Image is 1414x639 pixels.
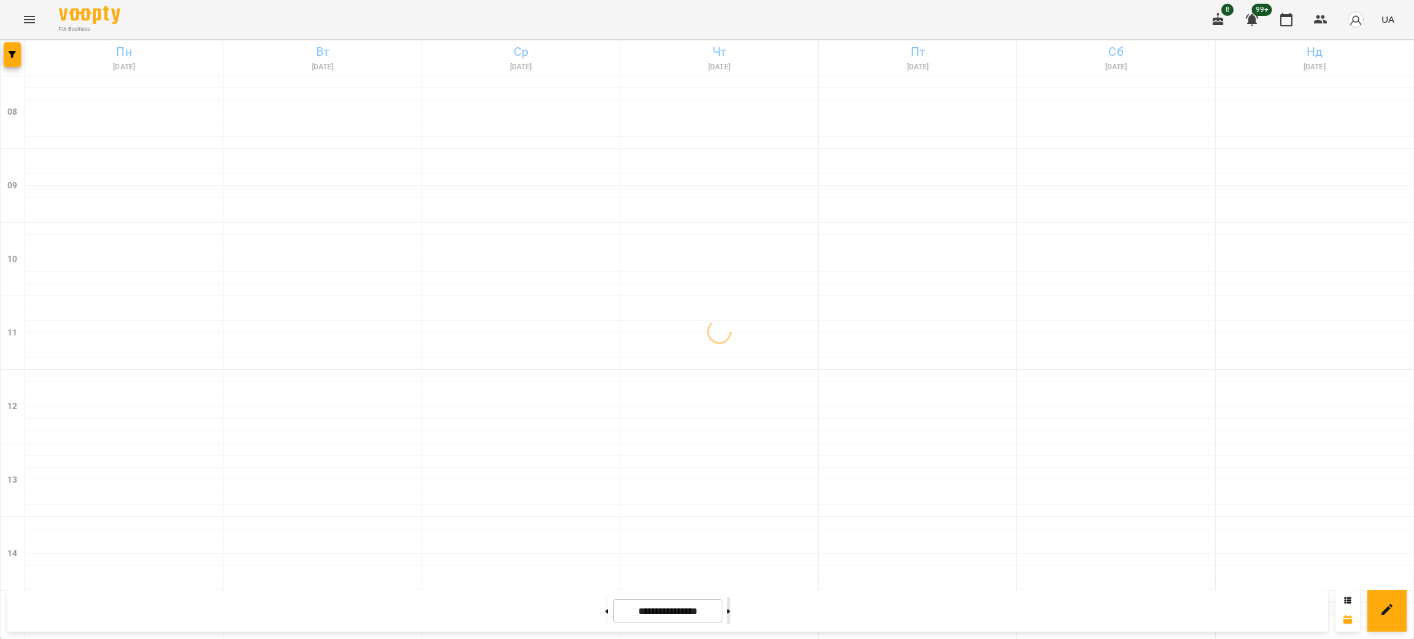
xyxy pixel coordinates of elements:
span: For Business [59,25,120,33]
span: UA [1381,13,1394,26]
h6: [DATE] [821,61,1014,73]
h6: 08 [7,105,17,119]
h6: Пт [821,42,1014,61]
h6: 10 [7,253,17,266]
h6: [DATE] [27,61,221,73]
h6: Вт [225,42,419,61]
img: Voopty Logo [59,6,120,24]
h6: 11 [7,326,17,340]
h6: 09 [7,179,17,193]
button: Menu [15,5,44,34]
h6: Сб [1019,42,1213,61]
h6: Ср [424,42,618,61]
h6: [DATE] [225,61,419,73]
span: 8 [1221,4,1234,16]
button: UA [1377,8,1399,31]
span: 99+ [1252,4,1272,16]
img: avatar_s.png [1347,11,1364,28]
h6: 13 [7,473,17,487]
h6: Нд [1218,42,1412,61]
h6: 14 [7,547,17,561]
h6: [DATE] [1019,61,1213,73]
h6: Пн [27,42,221,61]
h6: Чт [622,42,816,61]
h6: 12 [7,400,17,413]
h6: [DATE] [424,61,618,73]
h6: [DATE] [1218,61,1412,73]
h6: [DATE] [622,61,816,73]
